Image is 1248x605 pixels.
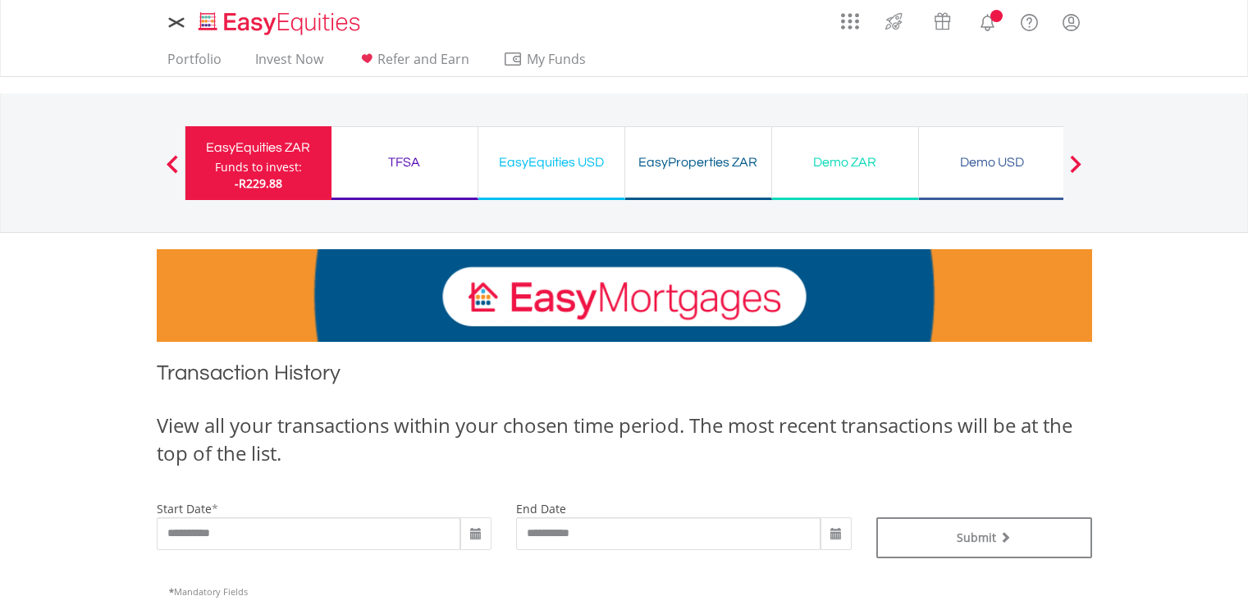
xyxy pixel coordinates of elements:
[830,4,870,30] a: AppsGrid
[195,10,367,37] img: EasyEquities_Logo.png
[215,159,302,175] div: Funds to invest:
[157,412,1092,468] div: View all your transactions within your chosen time period. The most recent transactions will be a...
[195,136,322,159] div: EasyEquities ZAR
[876,517,1092,558] button: Submit
[929,151,1055,174] div: Demo USD
[1050,4,1092,40] a: My Profile
[341,151,468,174] div: TFSA
[841,12,859,30] img: grid-menu-icon.svg
[967,4,1008,37] a: Notifications
[192,4,367,37] a: Home page
[161,51,228,76] a: Portfolio
[157,249,1092,342] img: EasyMortage Promotion Banner
[156,163,189,180] button: Previous
[157,358,1092,395] h1: Transaction History
[157,501,212,516] label: start date
[350,51,476,76] a: Refer and Earn
[249,51,330,76] a: Invest Now
[377,50,469,68] span: Refer and Earn
[635,151,761,174] div: EasyProperties ZAR
[488,151,615,174] div: EasyEquities USD
[235,175,282,191] span: -R229.88
[1059,163,1092,180] button: Next
[929,8,956,34] img: vouchers-v2.svg
[880,8,907,34] img: thrive-v2.svg
[918,4,967,34] a: Vouchers
[516,501,566,516] label: end date
[1008,4,1050,37] a: FAQ's and Support
[782,151,908,174] div: Demo ZAR
[503,48,610,70] span: My Funds
[169,585,248,598] span: Mandatory Fields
